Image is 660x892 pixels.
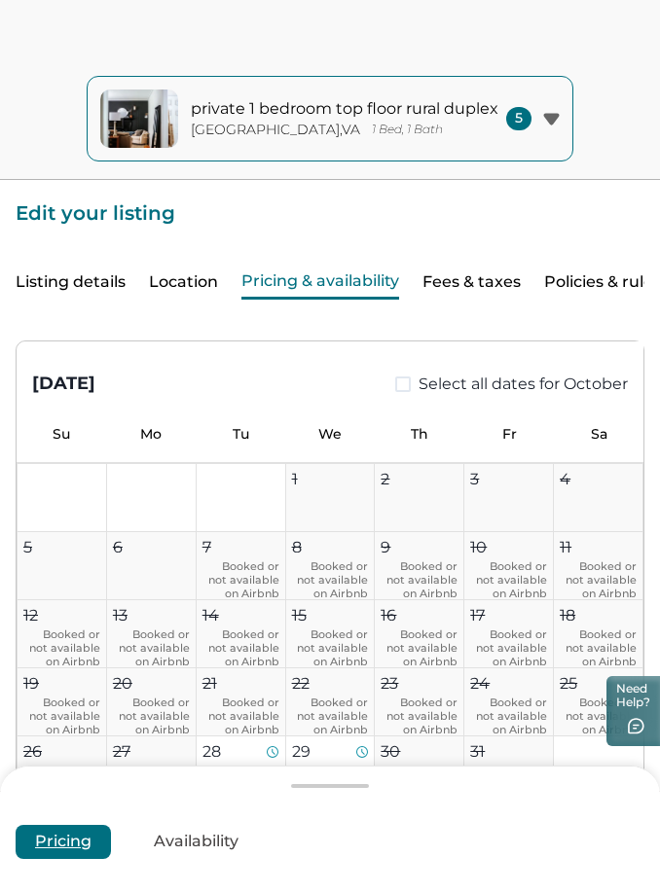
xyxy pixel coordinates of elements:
p: 12 [23,604,38,627]
p: Booked or not available on Airbnb [381,559,458,600]
button: 27Booked or not available on Airbnb [107,736,197,804]
p: Booked or not available on Airbnb [470,764,547,804]
p: 16 [381,604,396,627]
p: 27 [113,740,130,764]
p: Booked or not available on Airbnb [23,696,100,736]
span: Select all dates for October [419,373,628,396]
p: 23 [381,672,398,696]
p: Fr [464,426,554,443]
p: 20 [113,672,132,696]
p: Booked or not available on Airbnb [381,764,458,804]
button: Availability [134,825,258,859]
p: 31 [470,740,485,764]
p: Booked or not available on Airbnb [202,696,279,736]
button: 22Booked or not available on Airbnb [286,668,376,736]
span: 5 [506,107,532,130]
img: property-cover [100,89,178,148]
p: 7 [202,536,211,559]
p: 18 [560,604,575,627]
button: 19Booked or not available on Airbnb [18,668,107,736]
button: Location [149,266,218,300]
p: private 1 bedroom top floor rural duplex [191,99,498,119]
button: 29$300$240 [286,736,376,804]
button: 31Booked or not available on Airbnb [464,736,554,804]
p: Booked or not available on Airbnb [381,627,458,668]
p: We [285,426,375,443]
button: 16Booked or not available on Airbnb [375,600,464,668]
p: Booked or not available on Airbnb [23,764,100,804]
button: property-coverprivate 1 bedroom top floor rural duplex[GEOGRAPHIC_DATA],VA1 Bed, 1 Bath5 [87,76,573,161]
p: Booked or not available on Airbnb [470,559,547,600]
p: Booked or not available on Airbnb [381,696,458,736]
button: 18Booked or not available on Airbnb [554,600,643,668]
p: Tu [196,426,285,443]
button: 17Booked or not available on Airbnb [464,600,554,668]
button: 30Booked or not available on Airbnb [375,736,464,804]
p: Booked or not available on Airbnb [560,627,637,668]
button: Listing details [16,266,126,300]
button: 20Booked or not available on Airbnb [107,668,197,736]
button: 9Booked or not available on Airbnb [375,532,464,600]
p: 22 [292,672,310,696]
p: Booked or not available on Airbnb [470,627,547,668]
p: 9 [381,536,390,559]
p: Edit your listing [16,180,644,227]
button: 11Booked or not available on Airbnb [554,532,643,600]
button: Pricing & availability [241,266,399,300]
p: 26 [23,740,42,764]
button: 8Booked or not available on Airbnb [286,532,376,600]
button: 21Booked or not available on Airbnb [197,668,286,736]
p: Booked or not available on Airbnb [560,696,637,736]
p: 25 [560,672,577,696]
p: Booked or not available on Airbnb [292,559,369,600]
p: Booked or not available on Airbnb [113,627,190,668]
p: Booked or not available on Airbnb [202,559,279,600]
button: 24Booked or not available on Airbnb [464,668,554,736]
button: 10Booked or not available on Airbnb [464,532,554,600]
p: 11 [560,536,571,559]
p: Booked or not available on Airbnb [23,627,100,668]
p: 1 Bed, 1 Bath [372,123,443,137]
button: 26Booked or not available on Airbnb [18,736,107,804]
p: 19 [23,672,39,696]
p: 30 [381,740,400,764]
div: [DATE] [32,371,95,397]
p: 21 [202,672,217,696]
button: 23Booked or not available on Airbnb [375,668,464,736]
p: 8 [292,536,302,559]
p: Booked or not available on Airbnb [560,559,637,600]
button: 7Booked or not available on Airbnb [197,532,286,600]
p: 28 [202,740,221,764]
p: 24 [470,672,490,696]
button: 13Booked or not available on Airbnb [107,600,197,668]
p: 10 [470,536,487,559]
p: Sa [554,426,643,443]
button: Fees & taxes [422,266,521,300]
p: Booked or not available on Airbnb [470,696,547,736]
button: 25Booked or not available on Airbnb [554,668,643,736]
p: 17 [470,604,485,627]
button: 12Booked or not available on Airbnb [18,600,107,668]
p: Booked or not available on Airbnb [113,696,190,736]
p: 29 [292,740,311,764]
p: Booked or not available on Airbnb [202,627,279,668]
p: Mo [106,426,196,443]
p: 14 [202,604,219,627]
button: 15Booked or not available on Airbnb [286,600,376,668]
p: Su [17,426,106,443]
p: Th [375,426,464,443]
p: Booked or not available on Airbnb [292,696,369,736]
p: Booked or not available on Airbnb [113,764,190,804]
button: 28$300$240 [197,736,286,804]
p: 13 [113,604,128,627]
p: [GEOGRAPHIC_DATA] , VA [191,122,360,138]
button: 14Booked or not available on Airbnb [197,600,286,668]
button: Pricing [16,825,111,859]
p: 15 [292,604,307,627]
p: Booked or not available on Airbnb [292,627,369,668]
